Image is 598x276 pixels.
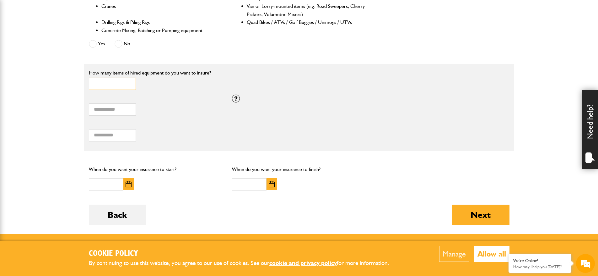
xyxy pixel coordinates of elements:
[11,35,26,44] img: d_20077148190_company_1631870298795_20077148190
[269,259,337,267] a: cookie and privacy policy
[89,258,400,268] p: By continuing to use this website, you agree to our use of cookies. See our for more information.
[101,2,220,18] li: Cranes
[115,40,130,48] label: No
[474,246,509,262] button: Allow all
[269,181,275,187] img: Choose date
[103,3,118,18] div: Minimize live chat window
[126,181,132,187] img: Choose date
[101,26,220,35] li: Concrete Mixing, Batching or Pumping equipment
[89,165,223,174] p: When do you want your insurance to start?
[8,58,115,72] input: Enter your last name
[232,165,366,174] p: When do you want your insurance to finish?
[452,205,509,225] button: Next
[582,90,598,169] div: Need help?
[247,2,366,18] li: Van or Lorry-mounted items (e.g. Road Sweepers, Cherry Pickers, Volumetric Mixers)
[439,246,469,262] button: Manage
[85,194,114,202] em: Start Chat
[513,258,567,263] div: We're Online!
[89,40,105,48] label: Yes
[89,249,400,259] h2: Cookie Policy
[89,70,366,75] label: How many items of hired equipment do you want to insure?
[513,264,567,269] p: How may I help you today?
[8,95,115,109] input: Enter your phone number
[33,35,105,43] div: Chat with us now
[89,205,146,225] button: Back
[247,18,366,26] li: Quad Bikes / ATVs / Golf Buggies / Unimogs / UTVs
[101,18,220,26] li: Drilling Rigs & Piling Rigs
[8,77,115,91] input: Enter your email address
[8,114,115,188] textarea: Type your message and hit 'Enter'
